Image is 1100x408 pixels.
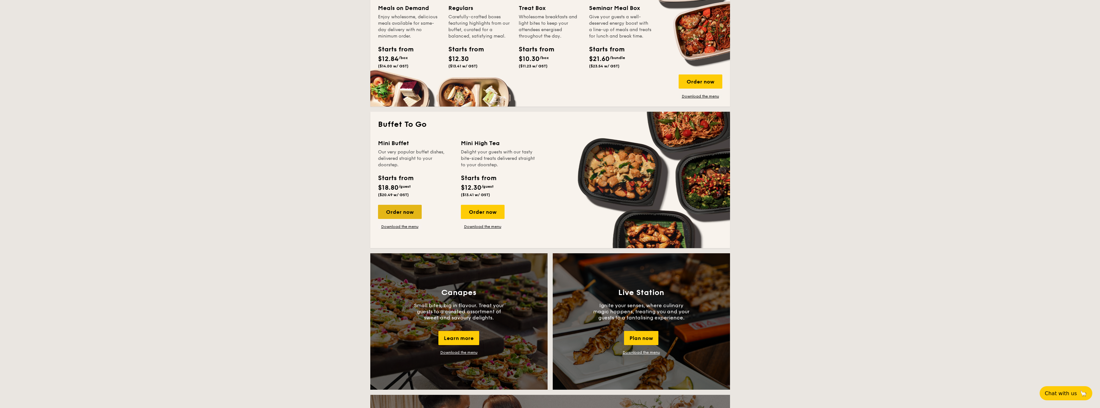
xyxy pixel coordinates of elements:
[481,184,494,189] span: /guest
[461,193,490,197] span: ($13.41 w/ GST)
[679,74,722,89] div: Order now
[519,4,581,13] div: Treat Box
[1040,386,1092,400] button: Chat with us🦙
[378,193,409,197] span: ($20.49 w/ GST)
[624,331,658,345] div: Plan now
[593,302,690,321] p: Ignite your senses, where culinary magic happens, treating you and your guests to a tantalising e...
[378,119,722,130] h2: Buffet To Go
[623,350,660,355] a: Download the menu
[461,149,536,168] div: Delight your guests with our tasty bite-sized treats delivered straight to your doorstep.
[589,64,620,68] span: ($23.54 w/ GST)
[378,45,407,54] div: Starts from
[679,94,722,99] a: Download the menu
[589,4,652,13] div: Seminar Meal Box
[618,288,664,297] h3: Live Station
[448,55,469,63] span: $12.30
[378,55,399,63] span: $12.84
[1079,390,1087,397] span: 🦙
[610,56,625,60] span: /bundle
[589,55,610,63] span: $21.60
[519,45,548,54] div: Starts from
[378,64,409,68] span: ($14.00 w/ GST)
[448,64,478,68] span: ($13.41 w/ GST)
[461,184,481,192] span: $12.30
[399,56,408,60] span: /box
[461,205,505,219] div: Order now
[378,149,453,168] div: Our very popular buffet dishes, delivered straight to your doorstep.
[461,224,505,229] a: Download the menu
[438,331,479,345] div: Learn more
[448,4,511,13] div: Regulars
[540,56,549,60] span: /box
[411,302,507,321] p: Small bites, big in flavour. Treat your guests to a curated assortment of sweet and savoury delig...
[440,350,478,355] a: Download the menu
[461,173,496,183] div: Starts from
[461,139,536,148] div: Mini High Tea
[378,173,413,183] div: Starts from
[441,288,476,297] h3: Canapes
[378,205,422,219] div: Order now
[448,45,477,54] div: Starts from
[378,139,453,148] div: Mini Buffet
[519,14,581,39] div: Wholesome breakfasts and light bites to keep your attendees energised throughout the day.
[448,14,511,39] div: Carefully-crafted boxes featuring highlights from our buffet, curated for a balanced, satisfying ...
[589,45,618,54] div: Starts from
[378,4,441,13] div: Meals on Demand
[1045,390,1077,396] span: Chat with us
[378,184,399,192] span: $18.80
[519,64,548,68] span: ($11.23 w/ GST)
[519,55,540,63] span: $10.30
[399,184,411,189] span: /guest
[589,14,652,39] div: Give your guests a well-deserved energy boost with a line-up of meals and treats for lunch and br...
[378,224,422,229] a: Download the menu
[378,14,441,39] div: Enjoy wholesome, delicious meals available for same-day delivery with no minimum order.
